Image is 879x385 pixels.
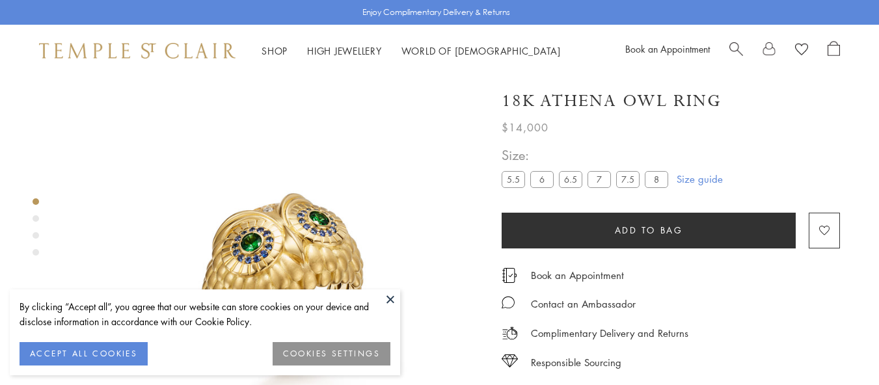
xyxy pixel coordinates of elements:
[502,90,722,113] h1: 18K Athena Owl Ring
[502,171,525,187] label: 5.5
[531,354,621,371] div: Responsible Sourcing
[625,42,710,55] a: Book an Appointment
[828,41,840,60] a: Open Shopping Bag
[502,325,518,341] img: icon_delivery.svg
[362,6,510,19] p: Enjoy Complimentary Delivery & Returns
[262,43,561,59] nav: Main navigation
[502,213,796,248] button: Add to bag
[20,299,390,329] div: By clicking “Accept all”, you agree that our website can store cookies on your device and disclos...
[39,43,236,59] img: Temple St. Clair
[795,41,808,60] a: View Wishlist
[33,195,39,266] div: Product gallery navigation
[502,354,518,367] img: icon_sourcing.svg
[502,119,548,136] span: $14,000
[401,44,561,57] a: World of [DEMOGRAPHIC_DATA]World of [DEMOGRAPHIC_DATA]
[530,171,554,187] label: 6
[645,171,668,187] label: 8
[531,296,636,312] div: Contact an Ambassador
[559,171,582,187] label: 6.5
[616,171,640,187] label: 7.5
[502,144,673,166] span: Size:
[307,44,382,57] a: High JewelleryHigh Jewellery
[814,324,866,372] iframe: Gorgias live chat messenger
[531,325,688,341] p: Complimentary Delivery and Returns
[531,268,624,282] a: Book an Appointment
[262,44,288,57] a: ShopShop
[502,296,515,309] img: MessageIcon-01_2.svg
[729,41,743,60] a: Search
[502,268,517,283] img: icon_appointment.svg
[273,342,390,365] button: COOKIES SETTINGS
[677,172,723,185] a: Size guide
[588,171,611,187] label: 7
[20,342,148,365] button: ACCEPT ALL COOKIES
[615,223,683,237] span: Add to bag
